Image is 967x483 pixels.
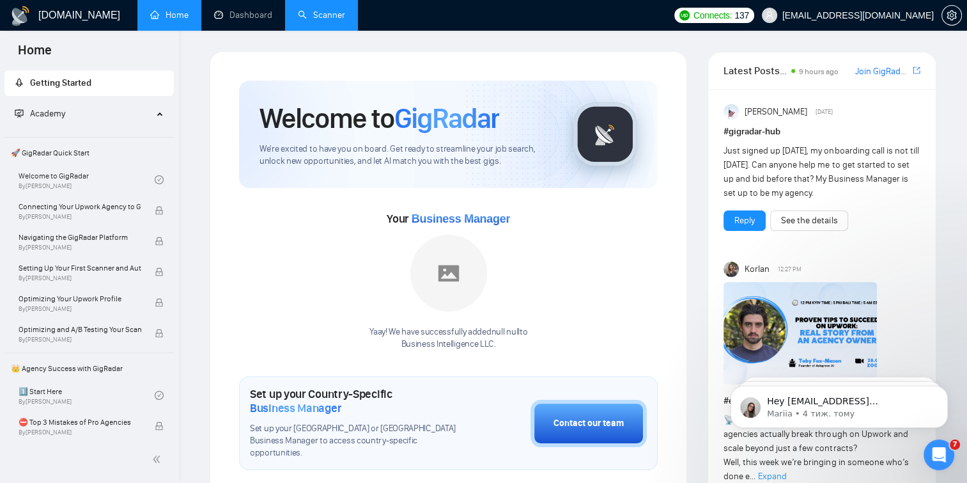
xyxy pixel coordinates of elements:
span: lock [155,329,164,338]
span: lock [155,267,164,276]
span: 9 hours ago [799,67,839,76]
span: Connecting Your Upwork Agency to GigRadar [19,200,141,213]
span: By [PERSON_NAME] [19,274,141,282]
img: gigradar-logo.png [573,102,637,166]
span: Latest Posts from the GigRadar Community [723,63,787,79]
span: Navigating the GigRadar Platform [19,231,141,244]
span: By [PERSON_NAME] [19,305,141,313]
span: Expand [758,471,787,482]
iframe: Intercom live chat [924,439,954,470]
h1: Welcome to [259,101,499,136]
span: [DATE] [816,106,833,118]
button: See the details [770,210,848,231]
span: double-left [152,453,165,466]
span: fund-projection-screen [15,109,24,118]
span: ⛔ Top 3 Mistakes of Pro Agencies [19,416,141,429]
span: export [913,65,920,75]
span: By [PERSON_NAME] [19,336,141,344]
span: check-circle [155,391,164,400]
p: Business Intelligence LLC . [369,338,527,351]
span: [PERSON_NAME] [745,105,807,119]
iframe: Intercom notifications повідомлення [711,359,967,448]
a: setting [941,10,962,20]
img: placeholder.png [410,235,487,312]
img: F09C1F8H75G-Event%20with%20Tobe%20Fox-Mason.png [723,282,877,384]
a: export [913,65,920,77]
button: Reply [723,210,766,231]
span: 7 [950,439,960,450]
span: By [PERSON_NAME] [19,213,141,221]
img: Anisuzzaman Khan [723,104,739,120]
span: 👑 Agency Success with GigRadar [6,356,173,381]
span: rocket [15,78,24,87]
a: See the details [781,214,837,228]
img: Korlan [723,262,739,277]
h1: Set up your Country-Specific [250,387,467,415]
span: Setting Up Your First Scanner and Auto-Bidder [19,262,141,274]
span: Set up your [GEOGRAPHIC_DATA] or [GEOGRAPHIC_DATA] Business Manager to access country-specific op... [250,423,467,459]
img: upwork-logo.png [679,10,690,20]
li: Getting Started [4,70,174,96]
span: 137 [734,8,748,22]
span: Business Manager [250,401,341,415]
span: By [PERSON_NAME] [19,244,141,251]
div: Yaay! We have successfully added null null to [369,326,527,351]
span: Your [387,212,510,226]
a: Reply [734,214,755,228]
span: Korlan [745,262,770,276]
div: Contact our team [553,416,624,431]
span: We're excited to have you on board. Get ready to streamline your job search, unlock new opportuni... [259,143,553,168]
span: Academy [15,108,65,119]
a: searchScanner [298,10,345,20]
span: lock [155,206,164,215]
a: Welcome to GigRadarBy[PERSON_NAME] [19,166,155,194]
img: logo [10,6,31,26]
span: lock [155,298,164,307]
a: dashboardDashboard [214,10,272,20]
span: check-circle [155,175,164,184]
span: lock [155,422,164,431]
span: Business Manager [412,212,510,225]
span: GigRadar [394,101,499,136]
button: Contact our team [530,400,647,447]
span: 🚀 GigRadar Quick Start [6,140,173,166]
span: Optimizing Your Upwork Profile [19,292,141,305]
span: Getting Started [30,77,91,88]
span: Connects: [693,8,732,22]
span: lock [155,237,164,246]
span: Just signed up [DATE], my onboarding call is not till [DATE]. Can anyone help me to get started t... [723,145,918,198]
span: Optimizing and A/B Testing Your Scanner for Better Results [19,323,141,336]
a: 1️⃣ Start HereBy[PERSON_NAME] [19,381,155,409]
span: user [765,11,774,20]
a: homeHome [150,10,189,20]
span: Academy [30,108,65,119]
span: 12:27 PM [778,264,801,275]
a: Join GigRadar Slack Community [855,65,910,79]
button: setting [941,5,962,26]
span: By [PERSON_NAME] [19,429,141,436]
h1: # gigradar-hub [723,125,920,139]
span: Home [8,41,62,68]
